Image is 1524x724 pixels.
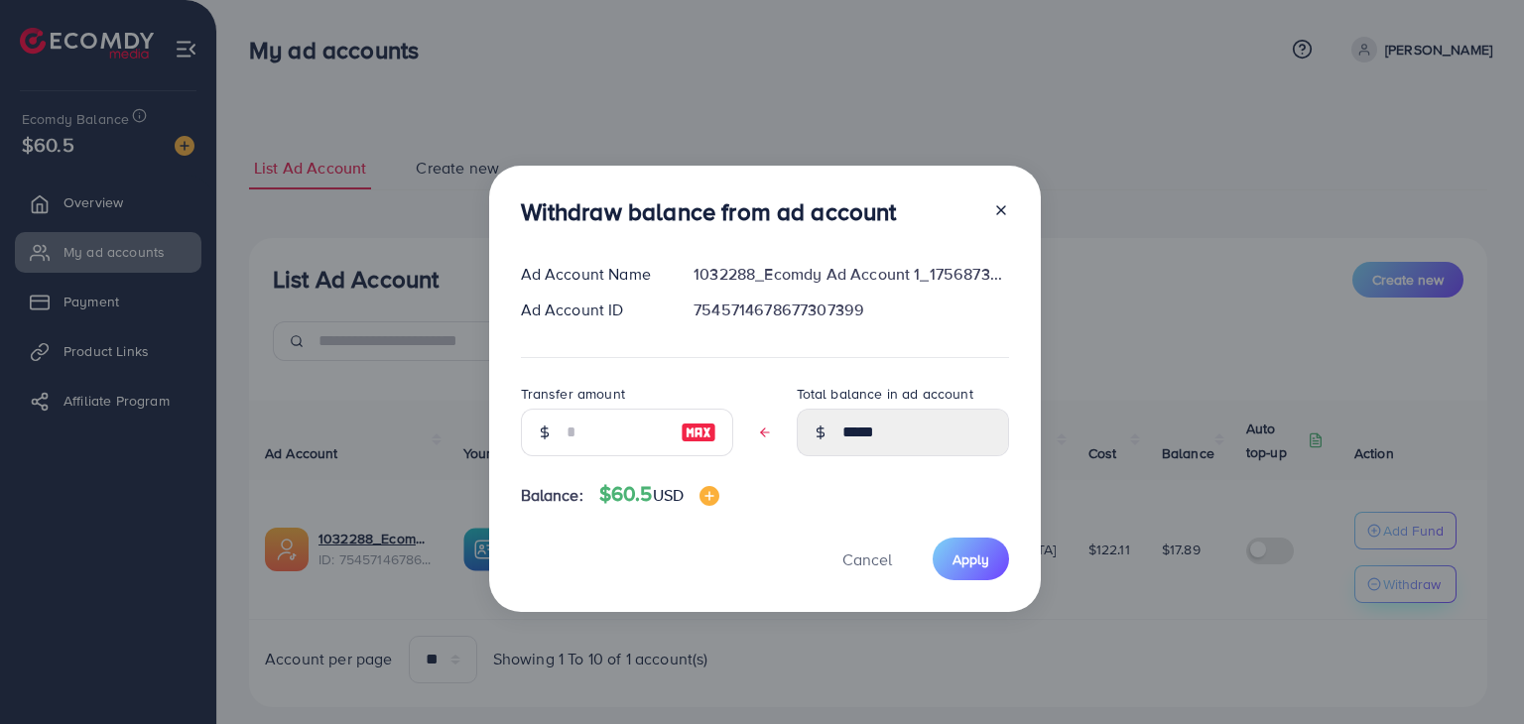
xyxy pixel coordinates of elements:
[678,299,1024,321] div: 7545714678677307399
[521,484,583,507] span: Balance:
[842,548,892,570] span: Cancel
[681,421,716,444] img: image
[699,486,719,506] img: image
[505,299,679,321] div: Ad Account ID
[1440,635,1509,709] iframe: Chat
[521,384,625,404] label: Transfer amount
[599,482,719,507] h4: $60.5
[521,197,897,226] h3: Withdraw balance from ad account
[933,538,1009,580] button: Apply
[797,384,973,404] label: Total balance in ad account
[653,484,684,506] span: USD
[818,538,917,580] button: Cancel
[678,263,1024,286] div: 1032288_Ecomdy Ad Account 1_1756873811237
[952,549,989,569] span: Apply
[505,263,679,286] div: Ad Account Name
